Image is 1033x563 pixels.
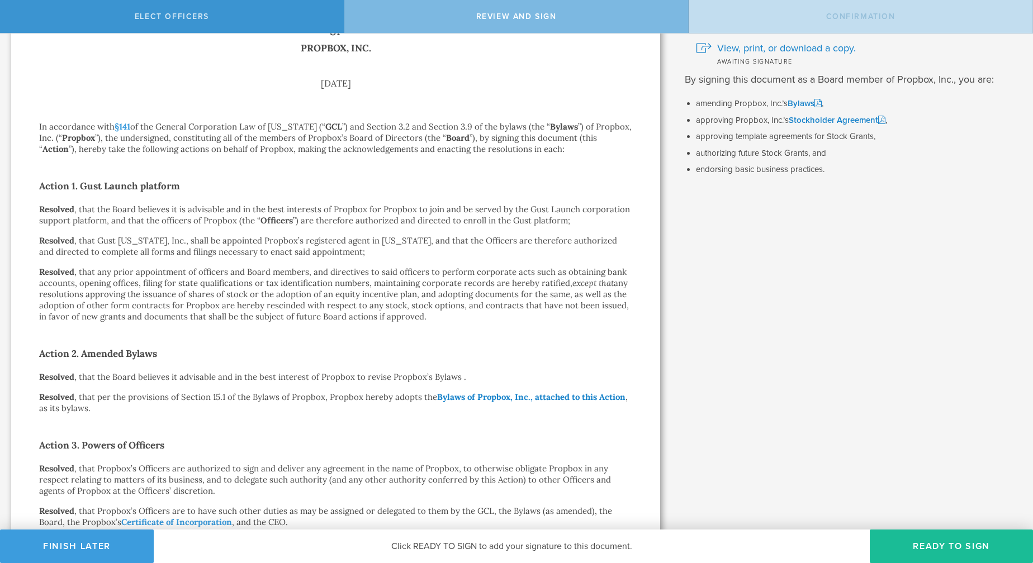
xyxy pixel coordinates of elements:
a: Bylaws of Propbox, Inc., attached to this Action [437,392,626,402]
span: Review and Sign [476,12,557,21]
a: Bylaws [788,98,822,108]
span: Confirmation [826,12,895,21]
li: approving Propbox, Inc.’s , [696,115,1016,126]
strong: Board [446,132,470,143]
strong: Propbox [62,132,95,143]
span: View, print, or download a copy. [717,41,856,55]
p: , that the Board believes it is advisable and in the best interests of Propbox for Propbox to joi... [39,204,632,226]
li: authorizing future Stock Grants, and [696,148,1016,159]
p: , that per the provisions of Section 15.1 of the Bylaws of Propbox, Propbox hereby adopts the , a... [39,392,632,414]
h2: Action 2. Amended Bylaws [39,345,632,362]
div: Awaiting signature [696,55,1016,66]
strong: Resolved [39,463,74,474]
li: approving template agreements for Stock Grants, [696,131,1016,142]
h2: Action 1. Gust Launch platform [39,177,632,195]
strong: Resolved [39,266,74,277]
span: Elect Officers [135,12,209,21]
strong: Resolved [39,505,74,516]
strong: Officers [260,215,293,226]
li: endorsing basic business practices. [696,164,1016,175]
p: , that any prior appointment of officers and Board members, and directives to said officers to pe... [39,266,632,322]
strong: Resolved [39,371,74,382]
li: amending Propbox, Inc.’s , [696,98,1016,109]
p: In accordance with of the General Corporation Law of [US_STATE] (“ ”) and Section 3.2 and Section... [39,121,632,155]
iframe: Chat Widget [977,476,1033,529]
p: , that Propbox’s Officers are authorized to sign and deliver any agreement in the name of Propbox... [39,463,632,497]
a: §141 [115,121,130,132]
p: , that Propbox’s Officers are to have such other duties as may be assigned or delegated to them b... [39,505,632,528]
span: Click READY TO SIGN to add your signature to this document. [391,541,632,552]
a: Certificate of Incorporation [121,517,232,527]
p: , that Gust [US_STATE], Inc., shall be appointed Propbox’s registered agent in [US_STATE], and th... [39,235,632,257]
strong: Bylaws [550,121,578,132]
div: [DATE] [39,79,632,88]
strong: Resolved [39,392,74,402]
p: , that the Board believes it advisable and in the best interest of Propbox to revise Propbox’s By... [39,371,632,383]
h2: Action 3. Powers of Officers [39,436,632,454]
p: By signing this document as a Board member of Propbox, Inc., you are: [685,72,1016,87]
button: Ready to Sign [870,529,1033,563]
strong: Action [42,144,69,154]
a: Stockholder Agreement [789,115,885,125]
strong: Resolved [39,235,74,246]
strong: Resolved [39,204,74,214]
strong: GCL [325,121,342,132]
em: except that [572,278,614,288]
